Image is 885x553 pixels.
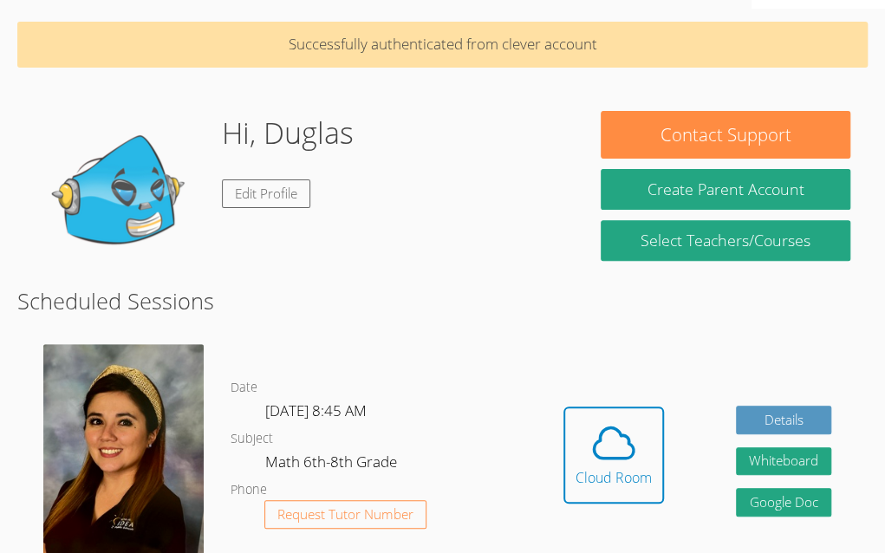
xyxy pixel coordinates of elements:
button: Contact Support [601,111,850,159]
p: Successfully authenticated from clever account [17,22,867,68]
dt: Phone [230,479,266,501]
h1: Hi, Duglas [222,111,354,155]
a: Select Teachers/Courses [601,220,850,261]
a: Google Doc [736,488,831,517]
button: Request Tutor Number [264,500,426,529]
dd: Math 6th-8th Grade [264,450,400,479]
h2: Scheduled Sessions [17,284,867,317]
dt: Date [230,377,257,399]
dt: Subject [230,428,272,450]
img: default.png [35,111,208,284]
span: Request Tutor Number [277,508,413,521]
span: [DATE] 8:45 AM [264,400,366,420]
button: Whiteboard [736,447,831,476]
div: Cloud Room [576,467,652,488]
button: Cloud Room [563,407,664,504]
a: Details [736,406,831,434]
button: Create Parent Account [601,169,850,210]
a: Edit Profile [222,179,310,208]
